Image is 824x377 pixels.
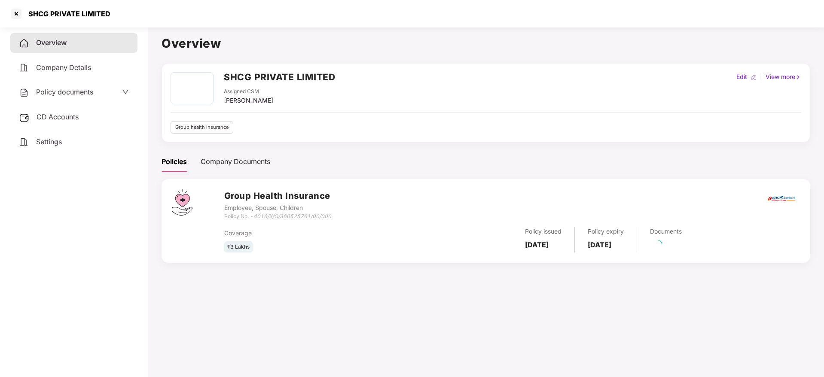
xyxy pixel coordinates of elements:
h2: SHCG PRIVATE LIMITED [224,70,335,84]
h3: Group Health Insurance [224,189,331,203]
span: Settings [36,137,62,146]
h1: Overview [162,34,810,53]
i: 4016/X/O/360525761/00/000 [253,213,331,219]
span: down [122,88,129,95]
div: Documents [650,227,682,236]
div: Coverage [224,228,416,238]
img: svg+xml;base64,PHN2ZyB3aWR0aD0iMjUiIGhlaWdodD0iMjQiIHZpZXdCb3g9IjAgMCAyNSAyNCIgZmlsbD0ibm9uZSIgeG... [19,112,30,123]
img: rightIcon [795,74,801,80]
div: Policies [162,156,187,167]
div: SHCG PRIVATE LIMITED [23,9,110,18]
div: | [758,72,764,82]
div: ₹3 Lakhs [224,241,253,253]
div: Group health insurance [171,121,233,134]
div: [PERSON_NAME] [224,96,273,105]
b: [DATE] [525,240,549,249]
div: Company Documents [201,156,270,167]
span: Company Details [36,63,91,72]
span: Overview [36,38,67,47]
b: [DATE] [588,240,611,249]
img: svg+xml;base64,PHN2ZyB4bWxucz0iaHR0cDovL3d3dy53My5vcmcvMjAwMC9zdmciIHdpZHRoPSIyNCIgaGVpZ2h0PSIyNC... [19,63,29,73]
div: Employee, Spouse, Children [224,203,331,213]
img: svg+xml;base64,PHN2ZyB4bWxucz0iaHR0cDovL3d3dy53My5vcmcvMjAwMC9zdmciIHdpZHRoPSI0Ny43MTQiIGhlaWdodD... [172,189,192,216]
img: editIcon [751,74,757,80]
img: svg+xml;base64,PHN2ZyB4bWxucz0iaHR0cDovL3d3dy53My5vcmcvMjAwMC9zdmciIHdpZHRoPSIyNCIgaGVpZ2h0PSIyNC... [19,88,29,98]
span: CD Accounts [37,112,79,121]
img: icici.png [766,193,797,204]
img: svg+xml;base64,PHN2ZyB4bWxucz0iaHR0cDovL3d3dy53My5vcmcvMjAwMC9zdmciIHdpZHRoPSIyNCIgaGVpZ2h0PSIyNC... [19,38,29,49]
div: Policy No. - [224,213,331,221]
div: View more [764,72,803,82]
span: Policy documents [36,88,93,96]
img: svg+xml;base64,PHN2ZyB4bWxucz0iaHR0cDovL3d3dy53My5vcmcvMjAwMC9zdmciIHdpZHRoPSIyNCIgaGVpZ2h0PSIyNC... [19,137,29,147]
div: Policy expiry [588,227,624,236]
div: Policy issued [525,227,562,236]
div: Edit [735,72,749,82]
span: loading [654,240,662,248]
div: Assigned CSM [224,88,273,96]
